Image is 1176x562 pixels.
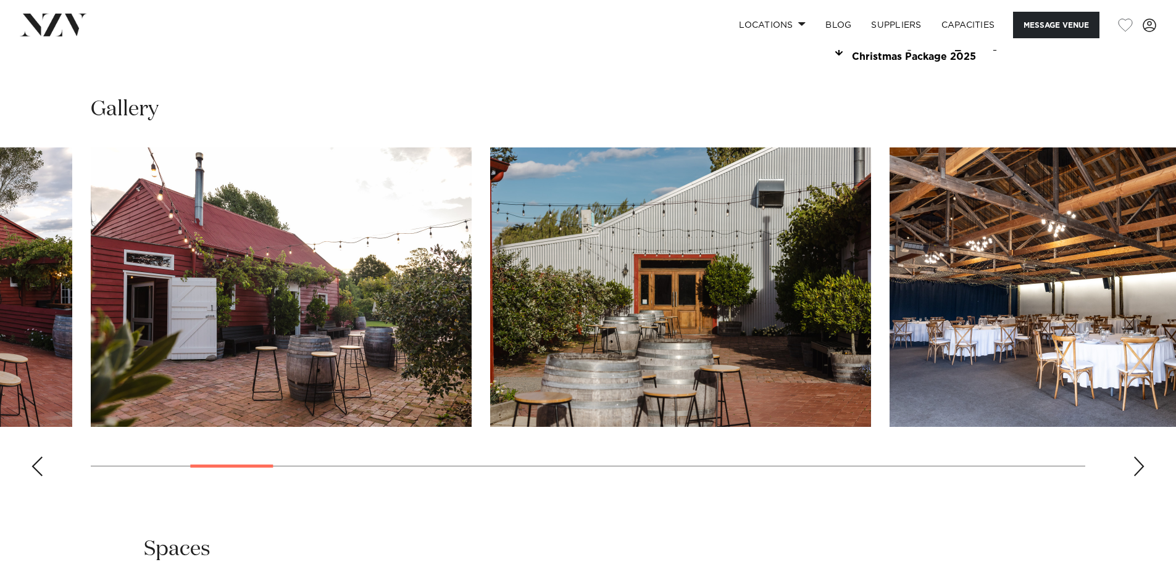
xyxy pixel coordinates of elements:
[20,14,87,36] img: nzv-logo.png
[832,41,1033,62] a: Download [PERSON_NAME] Christmas Package 2025
[932,12,1005,38] a: Capacities
[91,96,159,123] h2: Gallery
[729,12,815,38] a: Locations
[91,147,472,427] swiper-slide: 4 / 30
[861,12,931,38] a: SUPPLIERS
[1013,12,1099,38] button: Message Venue
[490,147,871,427] swiper-slide: 5 / 30
[815,12,861,38] a: BLOG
